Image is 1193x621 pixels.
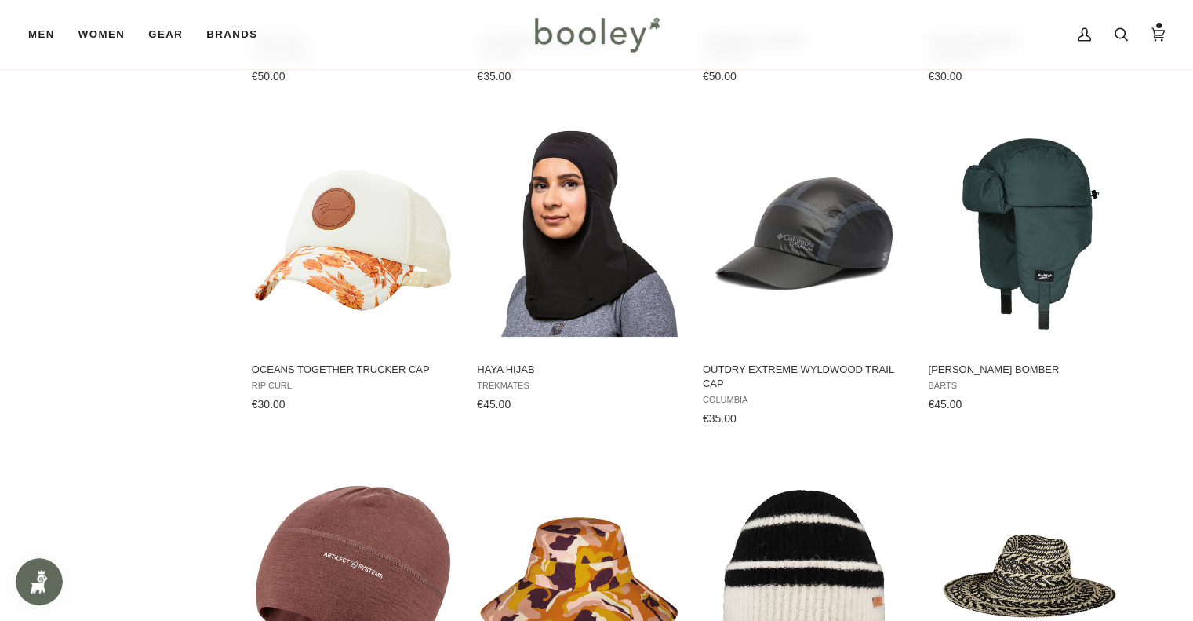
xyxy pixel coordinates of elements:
[928,363,1131,377] span: [PERSON_NAME] Bomber
[206,27,257,42] span: Brands
[703,412,737,425] span: €35.00
[252,398,286,411] span: €30.00
[703,363,906,391] span: OutDry Extreme Wyldwood Trail Cap
[477,398,511,411] span: €45.00
[477,70,511,82] span: €35.00
[928,381,1131,391] span: Barts
[700,115,908,431] a: OutDry Extreme Wyldwood Trail Cap
[528,12,665,57] img: Booley
[703,70,737,82] span: €50.00
[78,27,125,42] span: Women
[249,130,457,338] img: Rip Curl Oceans Together Trucker Cap Shell - Booley Galway
[700,130,908,338] img: Columbia OutDry Extreme Wyldwood Trail Cap Black - Booley Galway
[252,363,455,377] span: Oceans Together Trucker Cap
[249,115,457,417] a: Oceans Together Trucker Cap
[16,558,63,605] iframe: Button to open loyalty program pop-up
[703,395,906,405] span: Columbia
[477,363,680,377] span: Haya Hijab
[475,130,682,338] img: Haya Hijab
[926,130,1133,338] img: Barts Charlos Bomber Bottle Green - Booley Galway
[477,381,680,391] span: Trekmates
[28,27,55,42] span: Men
[926,115,1133,417] a: Charlos Bomber
[928,70,962,82] span: €30.00
[928,398,962,411] span: €45.00
[252,70,286,82] span: €50.00
[475,115,682,417] a: Haya Hijab
[252,381,455,391] span: Rip Curl
[148,27,183,42] span: Gear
